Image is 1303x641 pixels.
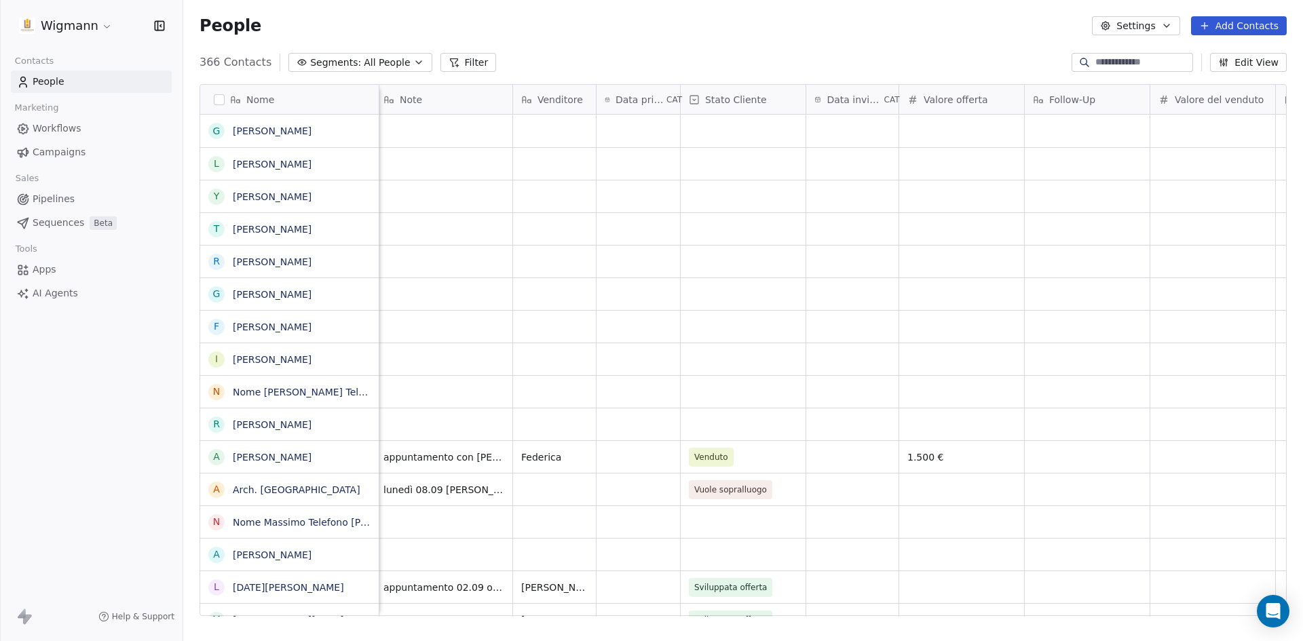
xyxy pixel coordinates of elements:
span: Valore offerta [924,93,988,106]
button: Edit View [1210,53,1287,72]
div: L [214,157,219,171]
div: Valore offerta [899,85,1024,114]
span: Venditore [537,93,583,106]
span: Campaigns [33,145,86,159]
a: Apps [11,258,172,281]
span: Sviluppata offerta [694,613,767,627]
a: [DATE][PERSON_NAME] [233,582,344,593]
div: N [213,515,220,529]
span: Sviluppata offerta [694,581,767,594]
span: Data primo contatto [616,93,664,106]
div: Data invio offertaCAT [806,85,899,114]
span: appuntamento 02.09 ore 18 - in dubbio tra pvc e alluminio, ma piac molto legno alluminio [383,581,504,594]
span: Apps [33,263,56,277]
div: A [213,547,220,562]
a: SequencesBeta [11,212,172,234]
span: appuntamento con [PERSON_NAME] [DATE] ore 11 [383,450,504,464]
span: Sales [10,168,45,189]
div: Data primo contattoCAT [597,85,680,114]
div: Stato Cliente [681,85,806,114]
button: Settings [1092,16,1179,35]
img: 1630668995401.jpeg [19,18,35,34]
div: T [214,222,220,236]
span: Valore del venduto [1175,93,1264,106]
a: [PERSON_NAME] [233,191,311,202]
a: [PERSON_NAME] [233,452,311,463]
span: Sequences [33,216,84,230]
span: Venduto [694,450,728,464]
div: R [213,417,220,431]
a: [PERSON_NAME] [233,256,311,267]
span: Beta [90,216,117,230]
span: All People [364,56,410,70]
span: Note [400,93,422,106]
span: Follow-Up [1049,93,1095,106]
span: [PERSON_NAME] [521,581,588,594]
span: Tools [10,239,43,259]
div: F [214,319,219,334]
span: People [33,75,64,89]
a: People [11,71,172,93]
a: Arch. [GEOGRAPHIC_DATA] [233,484,360,495]
div: M [212,613,221,627]
a: [PERSON_NAME][DATE] [233,615,344,625]
button: Filter [440,53,497,72]
div: Valore del venduto [1150,85,1275,114]
div: Open Intercom Messenger [1257,595,1289,627]
div: G [213,287,221,301]
a: [PERSON_NAME] [233,125,311,136]
a: Nome Massimo Telefono [PHONE_NUMBER] Città Surbo Trattamento dati personali [PERSON_NAME] e prend... [233,517,1116,528]
a: [PERSON_NAME] [233,289,311,300]
a: Workflows [11,117,172,140]
div: Nome [200,85,379,114]
span: Vuole sopralluogo [694,483,767,497]
span: AI Agents [33,286,78,300]
div: A [213,482,220,497]
a: [PERSON_NAME] [233,549,311,560]
a: [PERSON_NAME] [233,224,311,235]
div: L [214,580,219,594]
span: Segments: [310,56,361,70]
button: Add Contacts [1191,16,1287,35]
div: N [213,385,220,399]
span: Workflows [33,121,81,136]
span: Stato Cliente [705,93,767,106]
a: Help & Support [98,611,174,622]
span: Wigmann [41,17,98,35]
div: Follow-Up [1025,85,1150,114]
div: I [215,352,218,366]
span: Contacts [9,51,60,71]
a: [PERSON_NAME] [233,322,311,332]
button: Wigmann [16,14,115,37]
div: Venditore [513,85,596,114]
span: CAT [666,94,682,105]
span: CAT [884,94,900,105]
a: [PERSON_NAME] [233,159,311,170]
span: People [200,16,261,36]
span: 1.500 € [907,450,1016,464]
div: Note [375,85,512,114]
div: R [213,254,220,269]
span: Marketing [9,98,64,118]
a: [PERSON_NAME] [233,354,311,365]
span: Help & Support [112,611,174,622]
span: Pipelines [33,192,75,206]
div: A [213,450,220,464]
span: lunedì 08.09 [PERSON_NAME] va in cantiere per rilievo misure [383,483,504,497]
span: Data invio offerta [827,93,881,106]
div: Y [214,189,220,203]
a: [PERSON_NAME] [233,419,311,430]
a: AI Agents [11,282,172,305]
a: Pipelines [11,188,172,210]
span: Nome [246,93,274,106]
a: Campaigns [11,141,172,163]
div: G [213,124,221,138]
div: grid [200,115,379,617]
span: [PERSON_NAME] [521,613,588,627]
span: 366 Contacts [200,54,271,71]
span: Federica [521,450,588,464]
